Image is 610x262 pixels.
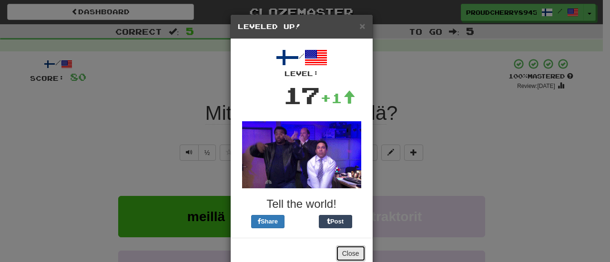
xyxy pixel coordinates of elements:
iframe: X Post Button [285,215,319,228]
img: office-a80e9430007fca076a14268f5cfaac02a5711bd98b344892871d2edf63981756.gif [242,121,361,188]
button: Close [336,245,366,262]
div: / [238,46,366,78]
div: +1 [320,88,356,107]
span: × [359,20,365,31]
h5: Leveled Up! [238,22,366,31]
div: 17 [283,78,320,112]
h3: Tell the world! [238,198,366,210]
button: Close [359,21,365,31]
button: Share [251,215,285,228]
div: Level: [238,69,366,78]
button: Post [319,215,352,228]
